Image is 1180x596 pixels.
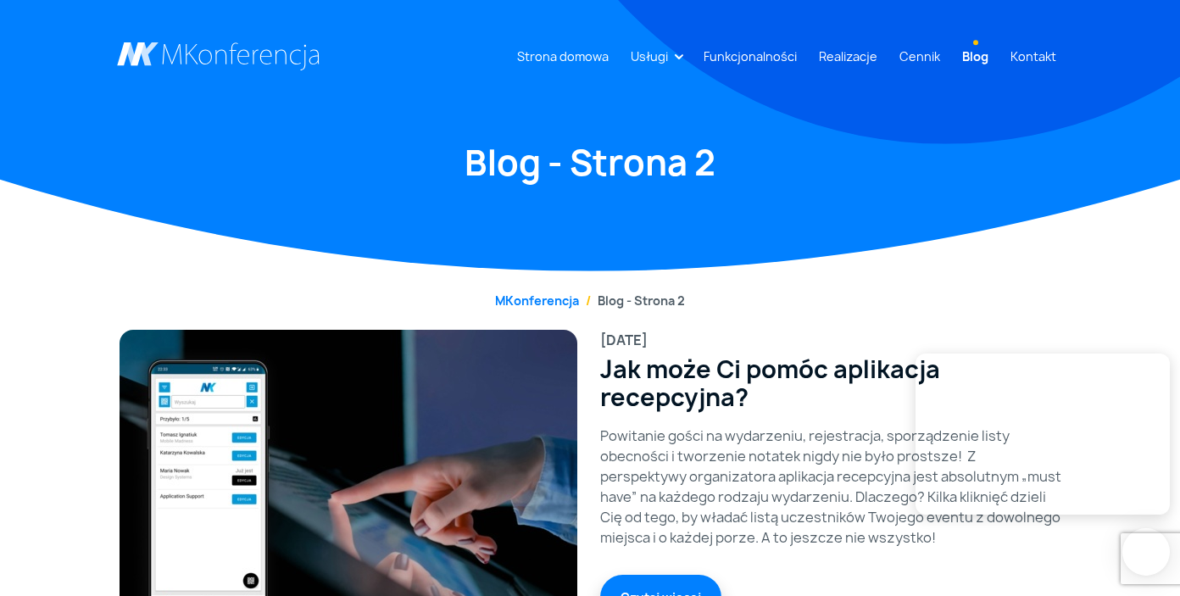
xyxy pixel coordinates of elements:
a: MKonferencja [495,292,579,309]
a: Blog [955,41,995,72]
div: [DATE] [600,330,1063,350]
a: Strona domowa [510,41,615,72]
a: Usługi [624,41,675,72]
li: Blog - Strona 2 [579,292,685,309]
iframe: Smartsupp widget popup [916,354,1170,515]
a: Funkcjonalności [697,41,804,72]
nav: breadcrumb [117,292,1063,309]
a: Realizacje [812,41,884,72]
a: Jak może Ci pomóc aplikacja recepcyjna? [600,355,1063,412]
iframe: Smartsupp widget button [1122,528,1170,576]
p: Powitanie gości na wydarzeniu, rejestracja, sporządzenie listy obecności i tworzenie notatek nigd... [600,426,1063,548]
h1: Blog - Strona 2 [117,140,1063,186]
a: Cennik [893,41,947,72]
a: Kontakt [1004,41,1063,72]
